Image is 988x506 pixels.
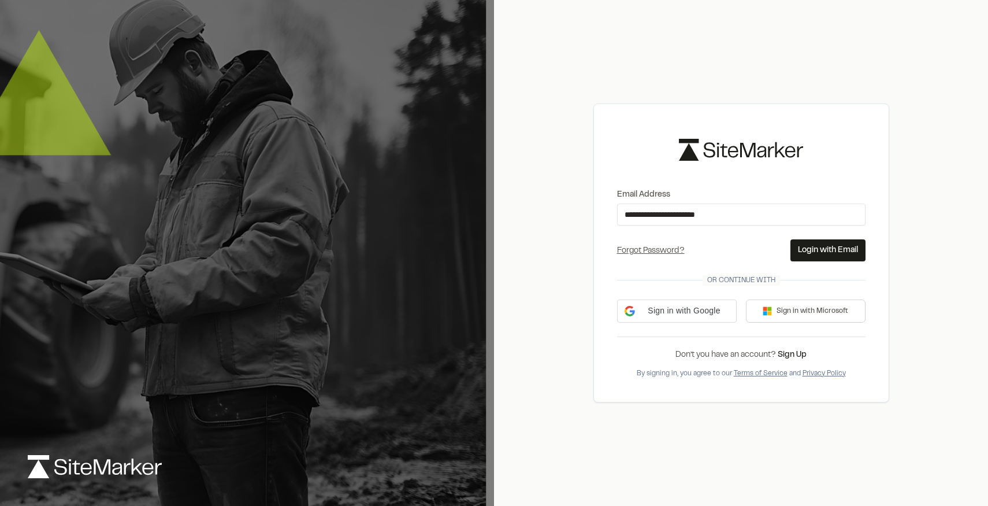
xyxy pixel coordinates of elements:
div: Sign in with Google [617,300,737,323]
button: Terms of Service [734,368,788,379]
button: Sign in with Microsoft [746,300,866,323]
label: Email Address [617,189,866,201]
a: Forgot Password? [617,248,685,254]
img: logo-black-rebrand.svg [679,139,803,160]
img: logo-white-rebrand.svg [28,455,162,478]
button: Login with Email [790,239,866,261]
a: Sign Up [778,352,807,359]
button: Privacy Policy [803,368,846,379]
span: Or continue with [703,275,780,286]
div: By signing in, you agree to our and [617,368,866,379]
span: Sign in with Google [640,305,729,317]
div: Don’t you have an account? [617,349,866,361]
